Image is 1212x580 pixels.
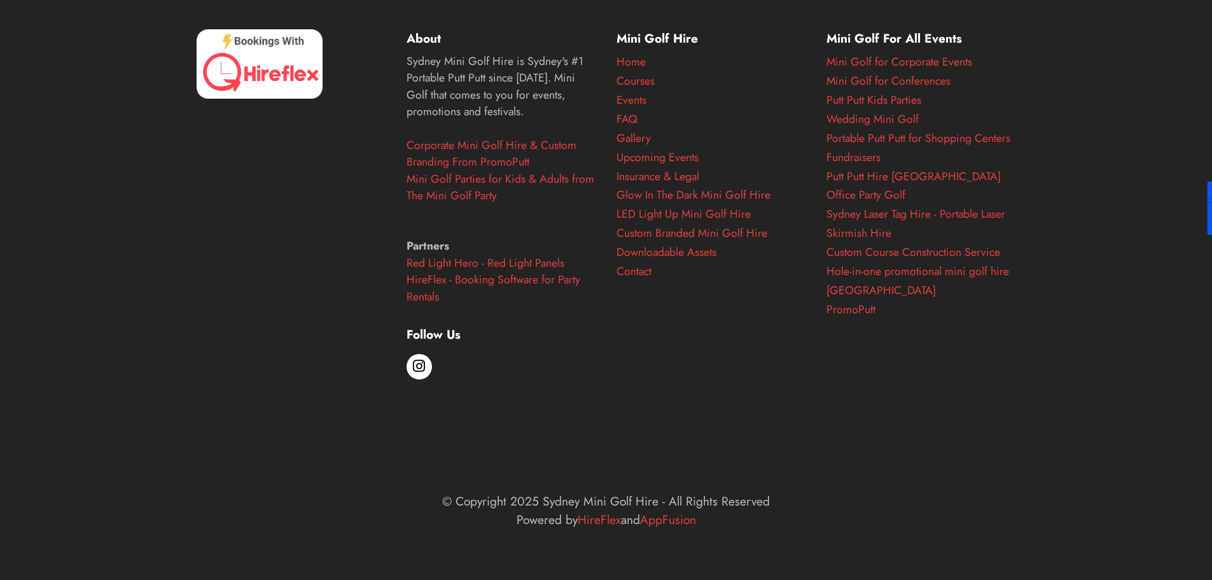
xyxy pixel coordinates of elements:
[826,206,1005,241] a: Sydney Laser Tag Hire - Portable Laser Skirmish Hire
[616,130,651,146] a: Gallery
[826,301,875,318] a: PromoPutt
[407,237,449,254] strong: Partners
[826,111,919,127] a: Wedding Mini Golf
[826,92,921,108] a: Putt Putt Kids Parties
[407,53,596,305] p: Sydney Mini Golf Hire is Sydney's #1 Portable Putt Putt since [DATE]. Mini Golf that comes to you...
[197,29,323,99] img: HireFlex Booking System
[616,149,699,166] a: Upcoming Events
[616,187,770,203] a: Glow In The Dark Mini Golf Hire
[640,511,696,528] a: AppFusion
[826,29,962,47] strong: Mini Golf For All Events
[407,271,580,304] a: HireFlex - Booking Software for Party Rentals
[407,255,564,271] a: Red Light Hero - Red Light Panels
[407,171,594,204] a: Mini Golf Parties for Kids & Adults from The Mini Golf Party
[826,149,881,166] a: Fundraisers
[826,73,951,89] a: Mini Golf for Conferences
[197,492,1016,529] p: © Copyright 2025 Sydney Mini Golf Hire - All Rights Reserved Powered by and
[616,53,646,70] a: Home
[616,263,651,279] a: Contact
[826,244,1000,260] a: Custom Course Construction Service
[616,29,698,47] strong: Mini Golf Hire
[407,137,576,170] a: Corporate Mini Golf Hire & Custom Branding From PromoPutt
[826,168,1001,185] a: Putt Putt Hire [GEOGRAPHIC_DATA]
[616,225,767,241] a: Custom Branded Mini Golf Hire
[616,111,637,127] a: FAQ
[407,325,461,343] strong: Follow Us
[578,511,621,528] a: HireFlex
[826,53,972,70] a: Mini Golf for Corporate Events
[616,168,699,185] a: Insurance & Legal
[826,130,1010,146] a: Portable Putt Putt for Shopping Centers
[616,206,751,222] a: LED Light Up Mini Golf Hire
[826,263,1009,299] a: Hole-in-one promotional mini golf hire [GEOGRAPHIC_DATA]
[616,244,716,260] a: Downloadable Assets
[407,29,441,47] strong: About
[616,92,646,108] a: Events
[826,187,905,203] a: Office Party Golf
[616,73,655,89] a: Courses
